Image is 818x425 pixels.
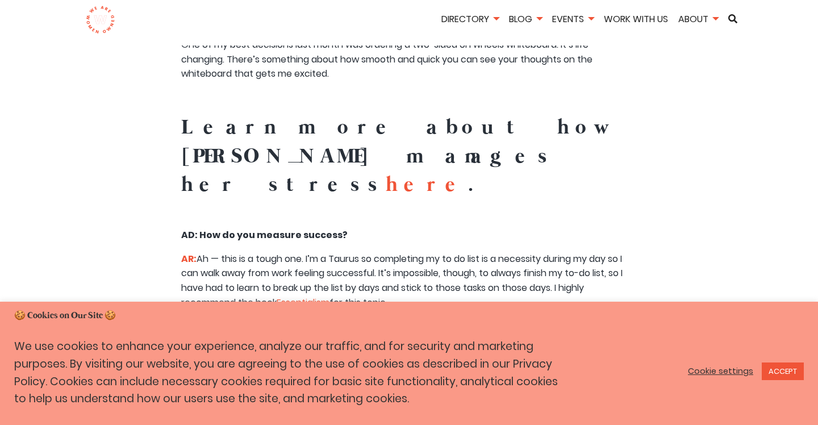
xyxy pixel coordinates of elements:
[14,338,567,408] p: We use cookies to enhance your experience, analyze our traffic, and for security and marketing pu...
[181,114,636,199] h3: Learn more about how [PERSON_NAME] manages her stress .
[181,38,593,80] span: One of my best decisions last month was ordering a two-sided on wheels whiteboard. It’s life-chan...
[505,12,546,28] li: Blog
[277,296,329,309] a: Essentialism
[386,172,468,198] a: here
[181,252,197,265] strong: AR:
[437,12,503,28] li: Directory
[548,13,598,26] a: Events
[505,13,546,26] a: Blog
[181,228,348,241] b: AD: How do you measure success?
[86,6,115,34] img: logo
[674,13,722,26] a: About
[762,363,804,380] a: ACCEPT
[600,13,672,26] a: Work With Us
[437,13,503,26] a: Directory
[181,252,623,309] span: Ah — this is a tough one. I’m a Taurus so completing my to do list is a necessity during my day s...
[688,366,753,376] a: Cookie settings
[548,12,598,28] li: Events
[724,14,741,23] a: Search
[674,12,722,28] li: About
[329,296,387,309] span: for this topic.
[14,310,804,322] h5: 🍪 Cookies on Our Site 🍪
